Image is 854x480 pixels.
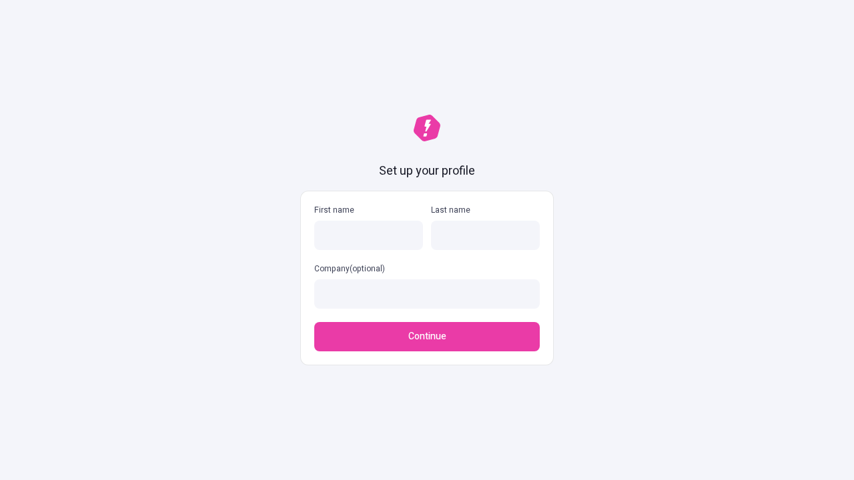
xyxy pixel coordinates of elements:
[431,221,540,250] input: Last name
[431,205,540,215] p: Last name
[314,322,540,351] button: Continue
[314,263,540,274] p: Company
[379,163,475,180] h1: Set up your profile
[314,205,423,215] p: First name
[314,279,540,309] input: Company(optional)
[350,263,385,275] span: (optional)
[314,221,423,250] input: First name
[408,329,446,344] span: Continue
